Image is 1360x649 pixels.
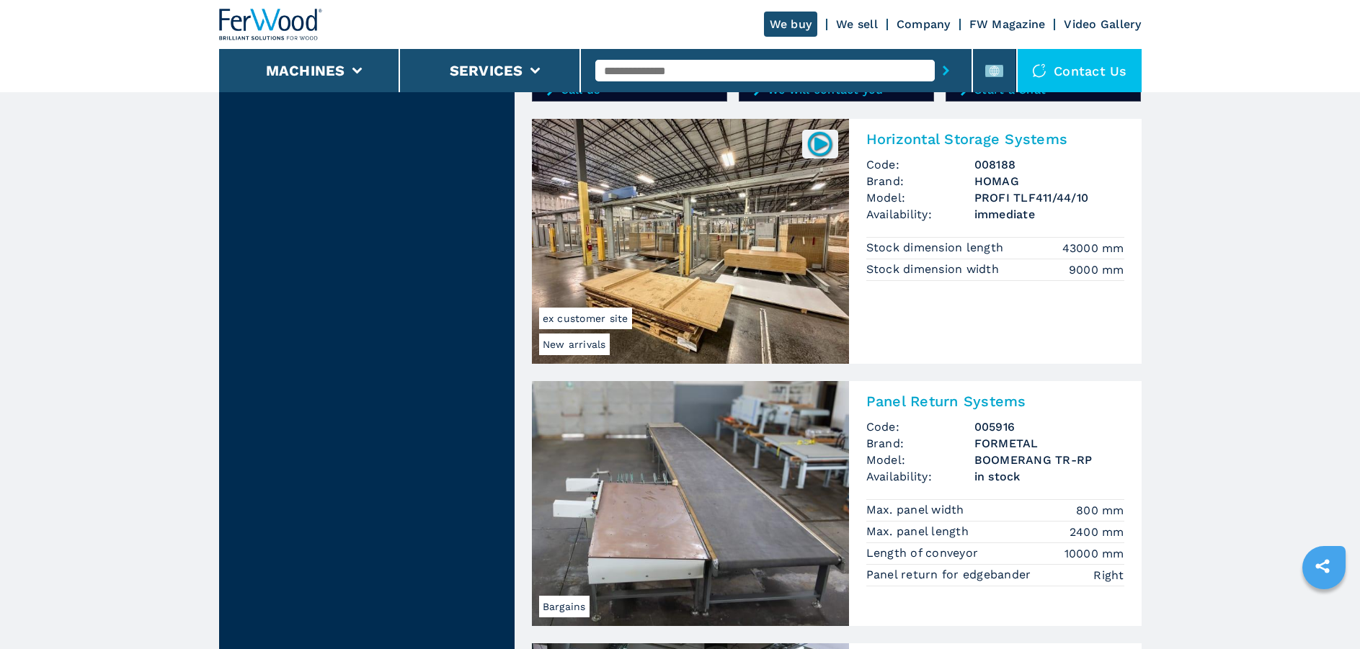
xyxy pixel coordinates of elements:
[532,119,1142,364] a: Horizontal Storage Systems HOMAG PROFI TLF411/44/10New arrivalsex customer site008188Horizontal S...
[539,596,590,617] span: Bargains
[1305,548,1341,584] a: sharethis
[806,130,834,158] img: 008188
[866,468,974,485] span: Availability:
[961,84,1126,97] a: Start a Chat
[1093,567,1124,583] em: Right
[974,189,1124,206] h3: PROFI TLF411/44/10
[1076,502,1124,519] em: 800 mm
[866,419,974,435] span: Code:
[219,9,323,40] img: Ferwood
[866,240,1008,256] p: Stock dimension length
[866,545,982,561] p: Length of conveyor
[539,308,632,329] span: ex customer site
[1065,545,1124,562] em: 10000 mm
[866,393,1124,410] h2: Panel Return Systems
[866,206,974,223] span: Availability:
[974,173,1124,189] h3: HOMAG
[866,452,974,468] span: Model:
[935,54,957,87] button: submit-button
[539,334,610,355] span: New arrivals
[764,12,818,37] a: We buy
[866,567,1035,583] p: Panel return for edgebander
[897,17,951,31] a: Company
[450,62,523,79] button: Services
[532,381,849,626] img: Panel Return Systems FORMETAL BOOMERANG TR-RP
[1018,49,1142,92] div: Contact us
[532,119,849,364] img: Horizontal Storage Systems HOMAG PROFI TLF411/44/10
[974,468,1124,485] span: in stock
[1032,63,1046,78] img: Contact us
[1299,584,1349,638] iframe: Chat
[974,206,1124,223] span: immediate
[1070,524,1124,540] em: 2400 mm
[866,524,973,540] p: Max. panel length
[266,62,345,79] button: Machines
[836,17,878,31] a: We sell
[547,84,712,97] a: Call us
[974,156,1124,173] h3: 008188
[1069,261,1124,278] em: 9000 mm
[866,156,974,173] span: Code:
[1064,17,1141,31] a: Video Gallery
[866,502,968,518] p: Max. panel width
[974,435,1124,452] h3: FORMETAL
[866,261,1003,277] p: Stock dimension width
[974,452,1124,468] h3: BOOMERANG TR-RP
[532,381,1142,626] a: Panel Return Systems FORMETAL BOOMERANG TR-RPBargainsPanel Return SystemsCode:005916Brand:FORMETA...
[866,173,974,189] span: Brand:
[754,84,919,97] a: We will contact you
[1062,240,1124,256] em: 43000 mm
[969,17,1046,31] a: FW Magazine
[974,419,1124,435] h3: 005916
[866,189,974,206] span: Model:
[866,435,974,452] span: Brand:
[866,130,1124,148] h2: Horizontal Storage Systems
